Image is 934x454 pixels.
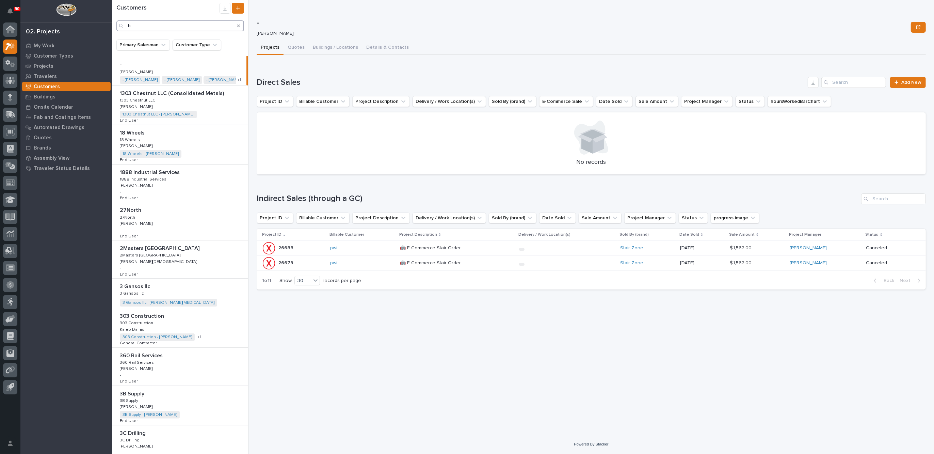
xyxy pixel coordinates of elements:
[681,96,733,107] button: Project Manager
[34,155,69,161] p: Assembly View
[489,213,536,223] button: Sold By (brand)
[34,84,60,90] p: Customers
[861,193,926,204] input: Search
[901,80,921,85] span: Add New
[34,145,51,151] p: Brands
[265,159,918,166] p: No records
[329,231,364,238] p: Billable Customer
[866,260,915,266] p: Canceled
[729,231,755,238] p: Sale Amount
[257,272,277,289] p: 1 of 1
[20,122,112,132] a: Automated Drawings
[116,20,244,31] input: Search
[620,260,643,266] a: Stair Zone
[120,266,121,270] p: -
[399,231,437,238] p: Project Description
[120,142,154,148] p: [PERSON_NAME]
[120,136,141,142] p: 18 Wheels
[821,77,886,88] input: Search
[20,81,112,92] a: Customers
[120,168,181,176] p: 1888 Industrial Services
[123,335,192,340] a: 303 Construction - [PERSON_NAME]
[680,260,724,266] p: [DATE]
[112,240,248,279] a: 2Masters [GEOGRAPHIC_DATA]2Masters [GEOGRAPHIC_DATA] 2Masters [GEOGRAPHIC_DATA]2Masters [GEOGRAPH...
[120,326,146,332] p: Kaleb Dallas
[120,176,168,182] p: 1888 Industrial Services
[120,351,164,359] p: 360 Rail Services
[296,213,350,223] button: Billable Customer
[120,340,158,346] p: General Contractor
[120,214,136,220] p: 27North
[120,443,154,449] p: [PERSON_NAME]
[34,135,52,141] p: Quotes
[596,96,633,107] button: Date Sold
[206,78,241,82] a: - [PERSON_NAME]
[400,259,462,266] p: 🤖 E-Commerce Stair Order
[34,63,53,69] p: Projects
[112,125,248,165] a: 18 Wheels18 Wheels 18 Wheels18 Wheels [PERSON_NAME][PERSON_NAME] 18 Wheels - [PERSON_NAME] End Us...
[309,41,362,55] button: Buildings / Locations
[34,53,73,59] p: Customer Types
[620,245,643,251] a: Stair Zone
[112,56,248,85] a: -- [PERSON_NAME][PERSON_NAME] - [PERSON_NAME] - [PERSON_NAME] - [PERSON_NAME] +1
[257,18,908,28] p: -
[768,96,831,107] button: hoursWorkedBarChart
[790,245,827,251] a: [PERSON_NAME]
[352,96,410,107] button: Project Description
[489,96,536,107] button: Sold By (brand)
[120,228,121,232] p: -
[278,244,295,251] p: 26688
[120,378,139,384] p: End User
[120,258,198,264] p: [PERSON_NAME][DEMOGRAPHIC_DATA]
[120,373,121,378] p: -
[34,114,91,121] p: Fab and Coatings Items
[34,74,57,80] p: Travelers
[890,77,926,88] a: Add New
[539,96,593,107] button: E-Commerce Sale
[112,202,248,240] a: 27North27North 27North27North [PERSON_NAME][PERSON_NAME] -End UserEnd User
[112,386,248,425] a: 3B Supply3B Supply 3B Supply3B Supply [PERSON_NAME][PERSON_NAME] 3B Supply - [PERSON_NAME] End Us...
[789,231,821,238] p: Project Manager
[112,348,248,386] a: 360 Rail Services360 Rail Services 360 Rail Services360 Rail Services [PERSON_NAME][PERSON_NAME] ...
[539,213,576,223] button: Date Sold
[173,40,221,50] button: Customer Type
[120,206,143,214] p: 27North
[120,389,146,397] p: 3B Supply
[295,277,311,284] div: 30
[711,213,759,223] button: progress image
[679,213,708,223] button: Status
[20,51,112,61] a: Customer Types
[257,96,293,107] button: Project ID
[20,132,112,143] a: Quotes
[20,112,112,122] a: Fab and Coatings Items
[120,182,154,188] p: [PERSON_NAME]
[112,85,248,125] a: 1303 Chestnut LLC (Consolidated Metals)1303 Chestnut LLC (Consolidated Metals) 1303 Chestnut LLC1...
[20,41,112,51] a: My Work
[120,290,145,296] p: 3 Gansos llc
[257,256,926,271] tr: 2667926679 pwi 🤖 E-Commerce Stair Order🤖 E-Commerce Stair Order Stair Zone [DATE]$ 1,562.00$ 1,56...
[112,308,248,348] a: 303 Construction303 Construction 303 Construction303 Construction Kaleb DallasKaleb Dallas 303 Co...
[120,359,155,365] p: 360 Rail Services
[362,41,413,55] button: Details & Contacts
[34,94,55,100] p: Buildings
[579,213,622,223] button: Sale Amount
[120,282,151,290] p: 3 Gansos llc
[123,78,158,82] a: - [PERSON_NAME]
[120,319,155,326] p: 303 Construction
[120,429,147,437] p: 3C Drilling
[257,213,293,223] button: Project ID
[34,104,73,110] p: Onsite Calendar
[284,41,309,55] button: Quotes
[413,96,486,107] button: Delivery / Work Location(s)
[352,213,410,223] button: Project Description
[197,335,201,339] span: + 1
[237,78,241,82] span: + 1
[120,252,182,258] p: 2Masters [GEOGRAPHIC_DATA]
[120,156,139,162] p: End User
[3,4,17,18] button: Notifications
[20,153,112,163] a: Assembly View
[123,412,177,417] a: 3B Supply - [PERSON_NAME]
[518,231,570,238] p: Delivery / Work Location(s)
